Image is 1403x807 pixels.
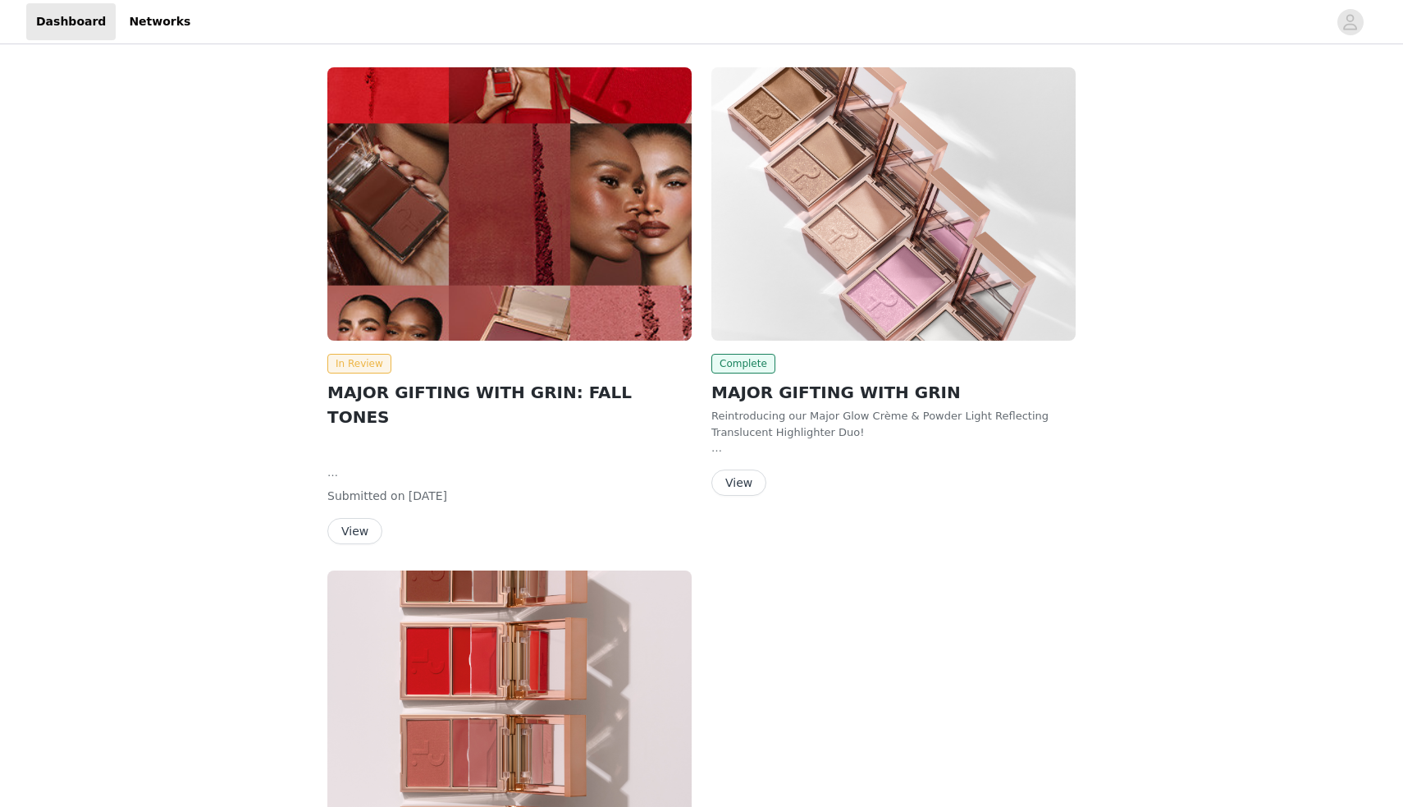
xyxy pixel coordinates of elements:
[327,489,405,502] span: Submitted on
[119,3,200,40] a: Networks
[711,408,1076,440] p: Reintroducing our Major Glow Crème & Powder Light Reflecting Translucent Highlighter Duo!
[711,354,775,374] span: Complete
[1342,9,1358,35] div: avatar
[327,525,382,538] a: View
[711,477,766,489] a: View
[327,518,382,544] button: View
[711,470,766,496] button: View
[409,489,447,502] span: [DATE]
[711,67,1076,341] img: Patrick Ta Beauty
[327,67,692,341] img: Patrick Ta Beauty
[327,354,391,374] span: In Review
[327,380,692,429] h2: MAJOR GIFTING WITH GRIN: FALL TONES
[26,3,116,40] a: Dashboard
[711,380,1076,405] h2: MAJOR GIFTING WITH GRIN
